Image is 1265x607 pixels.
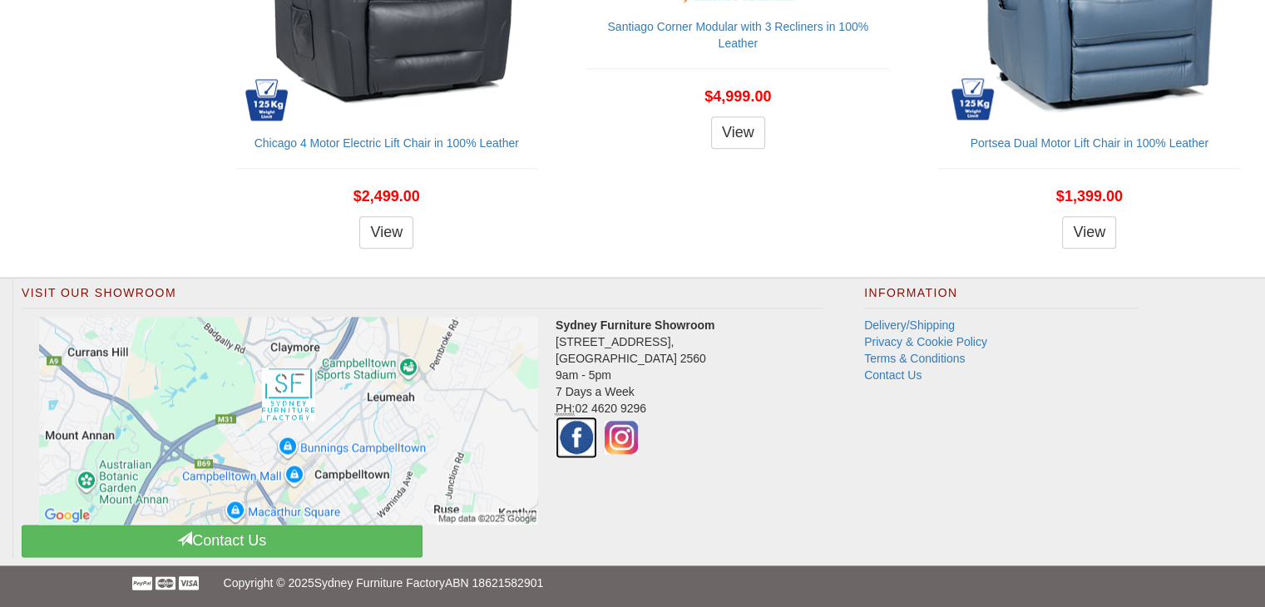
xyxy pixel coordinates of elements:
span: $1,399.00 [1056,188,1123,205]
a: Sydney Furniture Factory [314,576,445,590]
a: Contact Us [864,368,922,382]
strong: Sydney Furniture Showroom [556,318,714,332]
a: Portsea Dual Motor Lift Chair in 100% Leather [971,136,1208,150]
a: View [1062,216,1116,249]
a: Delivery/Shipping [864,318,955,332]
a: Chicago 4 Motor Electric Lift Chair in 100% Leather [254,136,519,150]
a: View [711,116,765,150]
abbr: Phone [556,402,575,416]
a: Terms & Conditions [864,352,965,365]
img: Instagram [600,417,642,458]
span: $4,999.00 [704,88,771,105]
h2: Information [864,287,1139,308]
p: Copyright © 2025 ABN 18621582901 [224,565,1042,600]
a: Santiago Corner Modular with 3 Recliners in 100% Leather [607,20,868,50]
span: $2,499.00 [353,188,420,205]
img: Click to activate map [39,317,538,525]
a: Click to activate map [34,317,543,525]
h2: Visit Our Showroom [22,287,823,308]
a: Privacy & Cookie Policy [864,335,987,348]
a: View [359,216,413,249]
a: Contact Us [22,525,422,557]
img: Facebook [556,417,597,458]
